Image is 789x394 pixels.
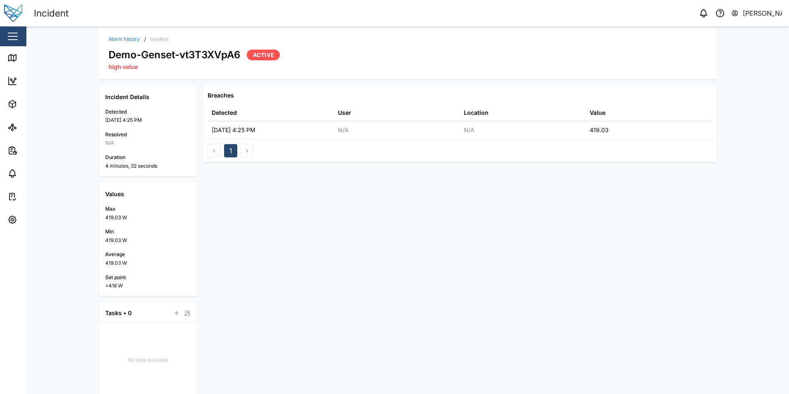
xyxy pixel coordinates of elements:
div: Incident Details [105,93,191,102]
div: Dashboard [21,76,59,85]
div: Location [464,108,489,117]
div: 419.03 W [105,259,191,267]
div: N/A [105,139,191,147]
div: Max [105,205,191,213]
div: 419.03 W [105,214,191,222]
a: Alarm history [109,37,140,42]
div: Tasks [21,192,44,201]
div: high value [109,62,707,71]
div: Value [590,108,605,117]
div: Assets [21,100,47,109]
div: Detected [105,108,191,116]
div: User [338,108,351,117]
div: >418 W [105,282,191,290]
div: [DATE] 4:25 PM [212,126,255,135]
div: / [144,36,146,42]
span: Active [253,50,274,60]
div: Sites [21,123,41,132]
div: Demo-Genset-vt3T3XVpA6 [109,47,240,62]
div: Tasks • 0 [105,309,132,318]
div: 419.03 [590,126,609,135]
div: 4 minutes, 32 seconds [105,162,191,170]
div: Breaches [208,91,712,100]
div: Resolved [105,131,191,139]
div: [PERSON_NAME] [743,8,782,19]
div: Min [105,228,191,236]
div: No data available [99,356,198,364]
div: N/A [338,126,349,135]
button: 1 [224,144,237,157]
div: Detected [212,108,237,117]
img: Main Logo [4,4,22,22]
div: 419.03 W [105,237,191,244]
div: Incident [34,6,69,21]
div: Settings [21,215,51,224]
div: Set point [105,274,191,282]
div: Values [105,190,191,199]
div: Reports [21,146,50,155]
div: Duration [105,154,191,161]
button: [PERSON_NAME] [731,7,782,19]
div: Incident [150,37,169,42]
div: Map [21,53,40,62]
div: N/A [464,126,475,135]
div: [DATE] 4:25 PM [105,116,191,124]
div: Average [105,251,191,259]
div: Alarms [21,169,47,178]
